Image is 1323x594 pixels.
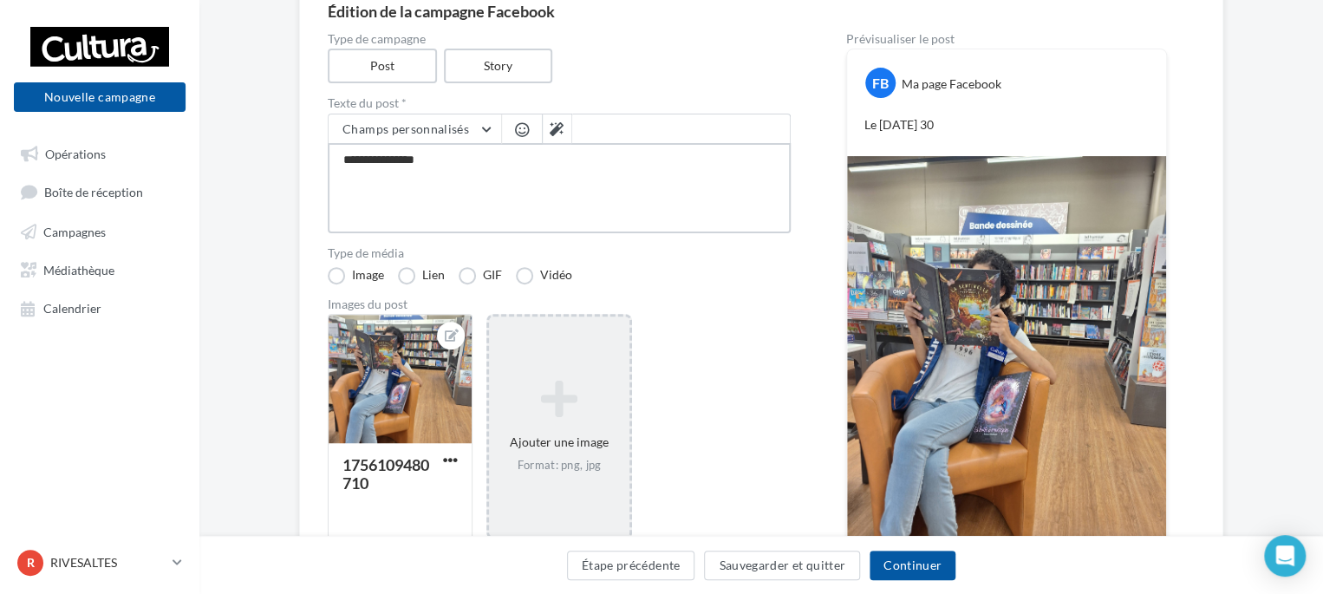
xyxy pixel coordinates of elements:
p: RIVESALTES [50,554,166,571]
label: Vidéo [516,267,572,284]
label: Type de média [328,247,791,259]
button: Sauvegarder et quitter [704,551,860,580]
span: Campagnes [43,224,106,238]
a: Boîte de réception [10,175,189,207]
button: Champs personnalisés [329,114,501,144]
span: Champs personnalisés [342,121,469,136]
button: Nouvelle campagne [14,82,186,112]
span: Calendrier [43,301,101,316]
div: FB [865,68,896,98]
label: Texte du post * [328,97,791,109]
p: Le [DATE] 30 [864,116,1149,134]
div: Édition de la campagne Facebook [328,3,1195,19]
span: Médiathèque [43,262,114,277]
div: Open Intercom Messenger [1264,535,1306,577]
label: Lien [398,267,445,284]
span: Boîte de réception [44,185,143,199]
div: 1756109480710 [342,455,429,493]
label: GIF [459,267,502,284]
a: R RIVESALTES [14,546,186,579]
a: Médiathèque [10,253,189,284]
div: Prévisualiser le post [846,33,1167,45]
a: Campagnes [10,215,189,246]
label: Image [328,267,384,284]
a: Opérations [10,137,189,168]
label: Type de campagne [328,33,791,45]
button: Continuer [870,551,955,580]
span: Opérations [45,146,106,160]
div: Ma page Facebook [902,75,1001,93]
button: Étape précédente [567,551,695,580]
div: Images du post [328,298,791,310]
label: Story [444,49,553,83]
span: R [27,554,35,571]
label: Post [328,49,437,83]
a: Calendrier [10,291,189,323]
